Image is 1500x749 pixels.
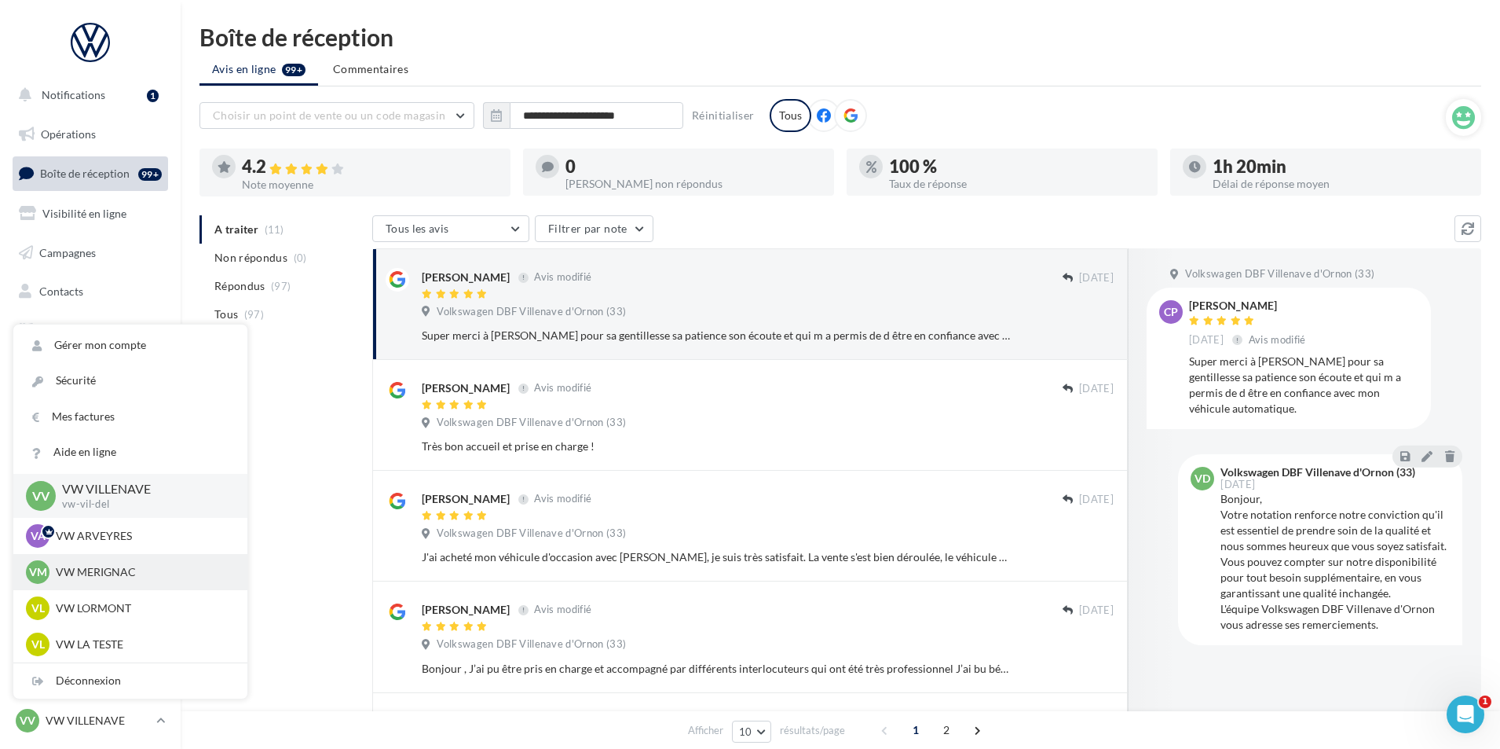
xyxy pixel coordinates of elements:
[56,528,229,544] p: VW ARVEYRES
[688,723,723,738] span: Afficher
[333,61,408,77] span: Commentaires
[25,41,38,53] img: website_grey.svg
[56,564,229,580] p: VW MERIGNAC
[386,222,449,235] span: Tous les avis
[25,25,38,38] img: logo_orange.svg
[1220,467,1415,478] div: Volkswagen DBF Villenave d'Ornon (33)
[9,79,165,112] button: Notifications 1
[31,600,45,616] span: VL
[770,99,811,132] div: Tous
[565,178,821,189] div: [PERSON_NAME] non répondus
[565,158,821,175] div: 0
[9,197,171,230] a: Visibilité en ligne
[147,90,159,102] div: 1
[1164,304,1178,320] span: cp
[1213,178,1469,189] div: Délai de réponse moyen
[889,158,1145,175] div: 100 %
[39,245,96,259] span: Campagnes
[242,179,498,190] div: Note moyenne
[20,713,35,729] span: VV
[1189,300,1309,311] div: [PERSON_NAME]
[178,91,191,104] img: tab_keywords_by_traffic_grey.svg
[1189,333,1224,347] span: [DATE]
[56,637,229,652] p: VW LA TESTE
[9,118,171,151] a: Opérations
[56,600,229,616] p: VW LORMONT
[81,93,121,103] div: Domaine
[422,549,1012,565] div: J'ai acheté mon véhicule d'occasion avec [PERSON_NAME], je suis très satisfait. La vente s'est bi...
[9,275,171,308] a: Contacts
[44,25,77,38] div: v 4.0.25
[1249,333,1306,346] span: Avis modifié
[1185,267,1374,281] span: Volkswagen DBF Villenave d'Ornon (33)
[422,491,510,507] div: [PERSON_NAME]
[1447,696,1484,733] iframe: Intercom live chat
[534,493,591,505] span: Avis modifié
[1079,493,1114,507] span: [DATE]
[422,602,510,618] div: [PERSON_NAME]
[534,604,591,616] span: Avis modifié
[9,156,171,190] a: Boîte de réception99+
[199,102,474,129] button: Choisir un point de vente ou un code magasin
[1213,158,1469,175] div: 1h 20min
[13,363,247,398] a: Sécurité
[13,399,247,435] a: Mes factures
[534,382,591,395] span: Avis modifié
[196,93,240,103] div: Mots-clés
[686,106,761,125] button: Réinitialiser
[13,328,247,363] a: Gérer mon compte
[62,480,222,498] p: VW VILLENAVE
[1195,471,1210,486] span: VD
[29,564,47,580] span: VM
[1079,271,1114,285] span: [DATE]
[1220,491,1450,633] div: Bonjour, Votre notation renforce notre conviction qu'il est essentiel de prendre soin de la quali...
[214,307,238,322] span: Tous
[62,497,222,512] p: vw-vil-del
[732,721,772,743] button: 10
[244,308,264,321] span: (97)
[934,718,959,743] span: 2
[437,637,626,652] span: Volkswagen DBF Villenave d'Ornon (33)
[31,528,46,544] span: VA
[294,252,307,264] span: (0)
[534,271,591,284] span: Avis modifié
[1479,696,1491,708] span: 1
[437,305,626,319] span: Volkswagen DBF Villenave d'Ornon (33)
[31,637,45,652] span: VL
[242,158,498,176] div: 4.2
[1220,479,1255,490] span: [DATE]
[13,706,168,736] a: VV VW VILLENAVE
[739,725,752,738] span: 10
[39,285,83,298] span: Contacts
[889,178,1145,189] div: Taux de réponse
[422,270,510,285] div: [PERSON_NAME]
[271,280,291,292] span: (97)
[41,127,96,141] span: Opérations
[1079,382,1114,396] span: [DATE]
[214,278,265,294] span: Répondus
[437,416,626,430] span: Volkswagen DBF Villenave d'Ornon (33)
[9,314,171,347] a: Médiathèque
[42,207,126,220] span: Visibilité en ligne
[42,88,105,101] span: Notifications
[422,439,1012,454] div: Très bon accueil et prise en charge !
[9,237,171,270] a: Campagnes
[535,215,653,242] button: Filtrer par note
[372,215,529,242] button: Tous les avis
[40,167,130,180] span: Boîte de réception
[1079,604,1114,618] span: [DATE]
[1189,354,1418,417] div: Super merci à [PERSON_NAME] pour sa gentillesse sa patience son écoute et qui m a permis de d êtr...
[64,91,76,104] img: tab_domain_overview_orange.svg
[32,486,49,505] span: VV
[199,25,1481,49] div: Boîte de réception
[903,718,928,743] span: 1
[138,168,162,181] div: 99+
[422,661,1012,677] div: Bonjour , J’ai pu être pris en charge et accompagné par différents interlocuteurs qui ont été trè...
[214,250,287,266] span: Non répondus
[9,392,171,439] a: PLV et print personnalisable
[213,108,445,122] span: Choisir un point de vente ou un code magasin
[13,663,247,699] div: Déconnexion
[437,527,626,541] span: Volkswagen DBF Villenave d'Ornon (33)
[46,713,150,729] p: VW VILLENAVE
[9,354,171,387] a: Calendrier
